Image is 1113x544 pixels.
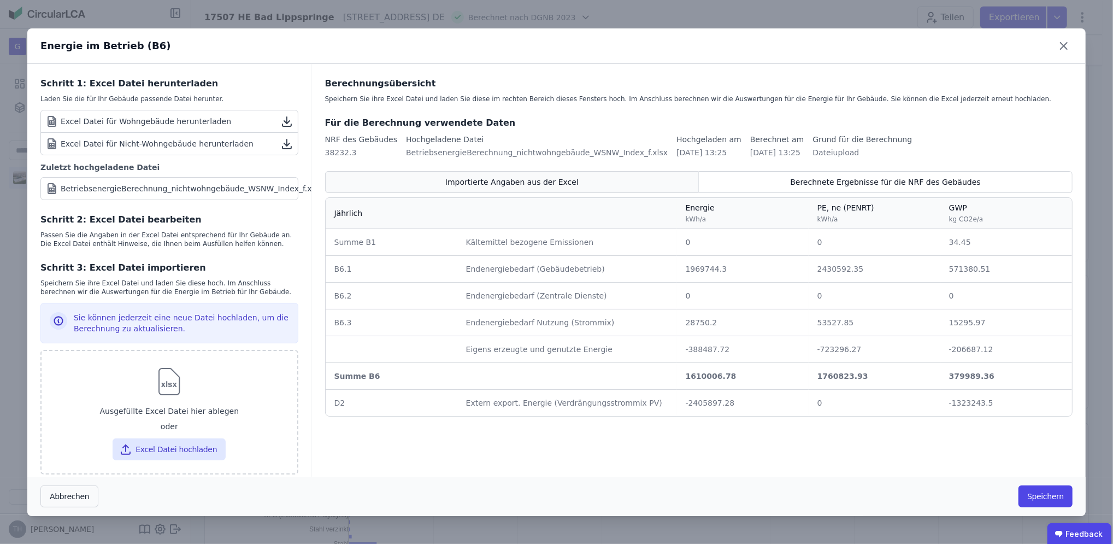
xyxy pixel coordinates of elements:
[406,147,668,158] div: BetriebsenergieBerechnung_nichtwohngebäude_WSNW_Index_f.xlsx
[676,134,741,145] div: Hochgeladen am
[325,116,1073,130] div: Für die Berechnung verwendete Daten
[445,177,579,188] span: Importierte Angaben aus der Excel
[45,137,254,150] div: Excel Datei für Nicht-Wohngebäude herunterladen
[334,317,449,328] div: B6.3
[40,162,298,173] div: Zuletzt hochgeladene Datei
[949,345,993,354] span: -206687.12
[334,264,449,274] div: B6.1
[40,213,298,226] div: Schritt 2: Excel Datei bearbeiten
[334,290,449,301] div: B6.2
[949,318,986,327] span: 15295.97
[686,202,715,224] div: Energie
[325,77,1073,90] div: Berechnungsübersicht
[817,265,864,273] span: 2430592.35
[817,345,862,354] span: -723296.27
[334,237,449,248] div: Summe B1
[812,134,912,145] div: Grund für die Berechnung
[325,147,398,158] div: 38232.3
[817,291,822,300] span: 0
[50,401,288,421] div: Ausgefüllte Excel Datei hier ablegen
[817,318,854,327] span: 53527.85
[949,265,991,273] span: 571380.51
[50,421,288,434] div: oder
[334,397,449,408] div: D2
[686,318,717,327] span: 28750.2
[40,95,298,103] div: Laden Sie die für Ihr Gebäude passende Datei herunter.
[817,202,874,224] div: PE, ne (PENRT)
[949,291,954,300] span: 0
[151,364,187,399] img: svg%3e
[949,202,984,224] div: GWP
[817,238,822,247] span: 0
[325,134,398,145] div: NRF des Gebäudes
[817,215,838,223] span: kWh/a
[790,177,980,188] span: Berechnete Ergebnisse für die NRF des Gebäudes
[949,215,984,223] span: kg CO2e/a
[466,345,613,354] span: Eigens erzeugte und genutzte Energie
[466,399,662,407] span: Extern export. Energie (Verdrängungsstrommix PV)
[686,399,735,407] span: -2405897.28
[40,77,298,90] div: Schritt 1: Excel Datei herunterladen
[949,238,971,247] span: 34.45
[686,238,691,247] span: 0
[817,399,822,407] span: 0
[466,318,615,327] span: Endenergiebedarf Nutzung (Strommix)
[406,134,668,145] div: Hochgeladene Datei
[40,261,298,274] div: Schritt 3: Excel Datei importieren
[466,291,607,300] span: Endenergiebedarf (Zentrale Dienste)
[41,110,298,133] a: Excel Datei für Wohngebäude herunterladen
[686,291,691,300] span: 0
[40,177,298,200] a: BetriebsenergieBerechnung_nichtwohngebäude_WSNW_Index_f.xlsx
[334,208,363,219] div: Jährlich
[40,485,98,507] button: Abbrechen
[676,147,741,158] div: [DATE] 13:25
[750,134,804,145] div: Berechnet am
[40,279,298,296] div: Speichern Sie ihre Excel Datei und laden Sie diese hoch. Im Anschluss berechnen wir die Auswertun...
[949,399,993,407] span: -1323243.5
[61,183,322,194] div: BetriebsenergieBerechnung_nichtwohngebäude_WSNW_Index_f.xlsx
[812,147,912,158] div: Dateiupload
[113,438,226,460] button: Excel Datei hochladen
[466,238,594,247] span: Kältemittel bezogene Emissionen
[686,265,727,273] span: 1969744.3
[686,215,706,223] span: kWh/a
[41,133,298,155] a: Excel Datei für Nicht-Wohngebäude herunterladen
[817,372,868,381] span: 1760823.93
[40,38,171,54] div: Energie im Betrieb (B6)
[40,231,298,248] div: Passen Sie die Angaben in der Excel Datei entsprechend für Ihr Gebäude an. Die Excel Datei enthäl...
[686,345,730,354] span: -388487.72
[750,147,804,158] div: [DATE] 13:25
[466,265,605,273] span: Endenergiebedarf (Gebäudebetrieb)
[74,312,289,334] div: Sie können jederzeit eine neue Datei hochladen, um die Berechnung zu aktualisieren.
[325,95,1073,103] div: Speichern Sie ihre Excel Datei und laden Sie diese im rechten Bereich dieses Fensters hoch. Im An...
[1018,485,1073,507] button: Speichern
[949,372,994,381] span: 379989.36
[686,372,737,381] span: 1610006.78
[45,115,231,128] div: Excel Datei für Wohngebäude herunterladen
[334,371,449,382] div: Summe B6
